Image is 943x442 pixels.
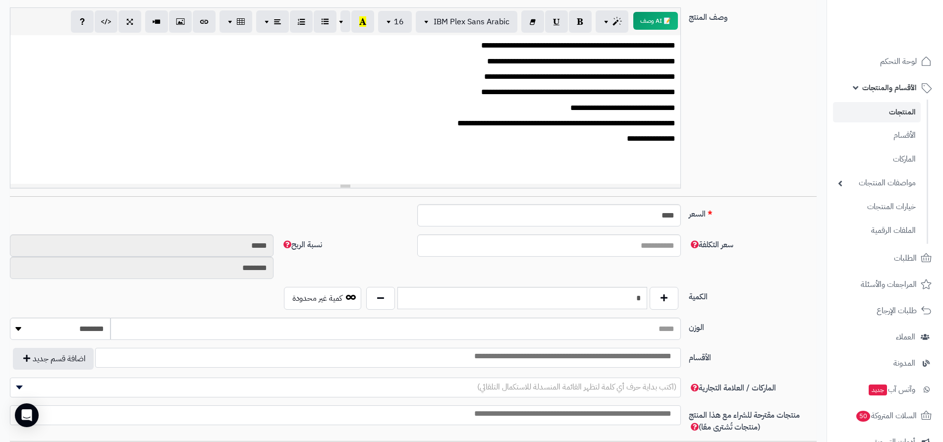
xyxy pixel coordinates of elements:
[633,12,678,30] button: 📝 AI وصف
[833,220,921,241] a: الملفات الرقمية
[833,246,937,270] a: الطلبات
[856,411,870,422] span: 50
[477,381,676,393] span: (اكتب بداية حرف أي كلمة لتظهر القائمة المنسدلة للاستكمال التلقائي)
[685,204,821,220] label: السعر
[862,81,917,95] span: الأقسام والمنتجات
[689,382,776,394] span: الماركات / العلامة التجارية
[833,351,937,375] a: المدونة
[833,273,937,296] a: المراجعات والأسئلة
[394,16,404,28] span: 16
[13,348,94,370] button: اضافة قسم جديد
[685,318,821,333] label: الوزن
[833,325,937,349] a: العملاء
[861,277,917,291] span: المراجعات والأسئلة
[685,287,821,303] label: الكمية
[833,299,937,323] a: طلبات الإرجاع
[855,409,917,423] span: السلات المتروكة
[434,16,509,28] span: IBM Plex Sans Arabic
[833,50,937,73] a: لوحة التحكم
[833,196,921,218] a: خيارات المنتجات
[893,356,915,370] span: المدونة
[685,7,821,23] label: وصف المنتج
[378,11,412,33] button: 16
[869,385,887,395] span: جديد
[689,409,800,433] span: منتجات مقترحة للشراء مع هذا المنتج (منتجات تُشترى معًا)
[15,403,39,427] div: Open Intercom Messenger
[877,304,917,318] span: طلبات الإرجاع
[880,55,917,68] span: لوحة التحكم
[868,383,915,396] span: وآتس آب
[833,404,937,428] a: السلات المتروكة50
[833,149,921,170] a: الماركات
[833,125,921,146] a: الأقسام
[894,251,917,265] span: الطلبات
[685,348,821,364] label: الأقسام
[896,330,915,344] span: العملاء
[689,239,733,251] span: سعر التكلفة
[833,378,937,401] a: وآتس آبجديد
[281,239,322,251] span: نسبة الربح
[416,11,517,33] button: IBM Plex Sans Arabic
[833,172,921,194] a: مواصفات المنتجات
[833,102,921,122] a: المنتجات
